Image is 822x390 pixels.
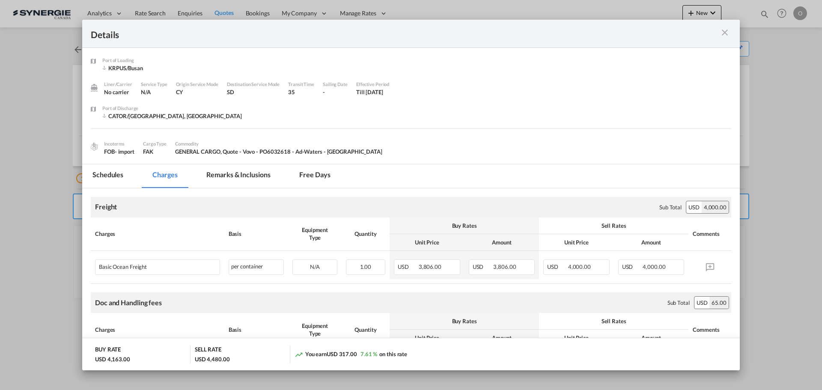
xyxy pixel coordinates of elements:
[398,263,417,270] span: USD
[614,234,689,251] th: Amount
[709,297,729,309] div: 65.00
[394,317,535,325] div: Buy Rates
[686,201,702,213] div: USD
[465,330,539,346] th: Amount
[82,164,349,188] md-pagination-wrapper: Use the left and right arrow keys to navigate between tabs
[539,330,614,346] th: Unit Price
[95,355,130,363] div: USD 4,163.00
[102,112,242,120] div: CATOR/Toronto, ON
[95,345,121,355] div: BUY RATE
[220,148,222,155] span: ,
[89,142,99,151] img: cargo.png
[465,234,539,251] th: Amount
[142,164,188,188] md-tab-item: Charges
[104,140,134,148] div: Incoterms
[223,148,382,155] span: Quote - Vovo - PO6032618 - Ad-Waters - [GEOGRAPHIC_DATA]
[95,298,162,307] div: Doc and Handling fees
[356,80,389,88] div: Effective Period
[104,88,132,96] div: No carrier
[493,263,516,270] span: 3,806.00
[688,313,731,346] th: Comments
[547,263,567,270] span: USD
[356,88,383,96] div: Till 14 Aug 2025
[175,140,382,148] div: Commodity
[227,80,280,88] div: Destination Service Mode
[95,326,220,333] div: Charges
[95,230,220,238] div: Charges
[310,263,320,270] span: N/A
[394,222,535,229] div: Buy Rates
[323,88,348,96] div: -
[539,234,614,251] th: Unit Price
[99,260,187,270] div: Basic Ocean Freight
[227,88,280,96] div: SD
[229,259,284,275] div: per container
[543,317,684,325] div: Sell Rates
[115,148,134,155] div: - import
[659,203,682,211] div: Sub Total
[143,140,167,148] div: Cargo Type
[229,326,284,333] div: Basis
[346,326,385,333] div: Quantity
[327,351,357,357] span: USD 317.00
[175,148,223,155] span: GENERAL CARGO
[390,330,465,346] th: Unit Price
[295,350,303,359] md-icon: icon-trending-up
[195,355,230,363] div: USD 4,480.00
[360,263,372,270] span: 1.00
[141,89,151,95] span: N/A
[82,20,740,371] md-dialog: Port of Loading ...
[643,263,665,270] span: 4,000.00
[667,299,690,307] div: Sub Total
[323,80,348,88] div: Sailing Date
[720,27,730,38] md-icon: icon-close m-3 fg-AAA8AD cursor
[102,57,171,64] div: Port of Loading
[419,263,441,270] span: 3,806.00
[143,148,167,155] div: FAK
[390,234,465,251] th: Unit Price
[176,80,218,88] div: Origin Service Mode
[292,226,337,241] div: Equipment Type
[622,263,642,270] span: USD
[102,104,242,112] div: Port of Discharge
[288,88,314,96] div: 35
[292,322,337,337] div: Equipment Type
[196,164,280,188] md-tab-item: Remarks & Inclusions
[104,148,134,155] div: FOB
[346,230,385,238] div: Quantity
[195,345,221,355] div: SELL RATE
[141,80,167,88] div: Service Type
[614,330,689,346] th: Amount
[95,202,117,211] div: Freight
[473,263,492,270] span: USD
[694,297,710,309] div: USD
[289,164,340,188] md-tab-item: Free days
[91,28,667,39] div: Details
[176,88,218,96] div: CY
[229,230,284,238] div: Basis
[82,164,134,188] md-tab-item: Schedules
[288,80,314,88] div: Transit Time
[102,64,171,72] div: KRPUS/Busan
[104,80,132,88] div: Liner/Carrier
[360,351,377,357] span: 7.61 %
[702,201,729,213] div: 4,000.00
[295,350,407,359] div: You earn on this rate
[568,263,591,270] span: 4,000.00
[543,222,684,229] div: Sell Rates
[688,217,731,251] th: Comments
